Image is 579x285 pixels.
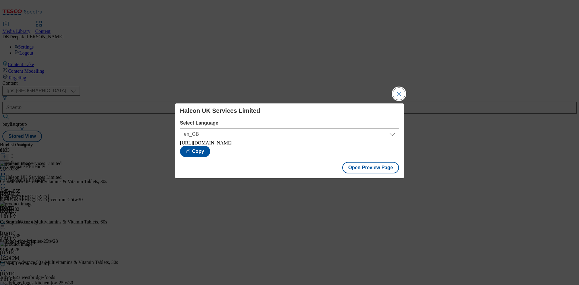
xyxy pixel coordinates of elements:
label: Select Language [180,120,399,126]
button: Open Preview Page [342,162,399,173]
h4: Haleon UK Services Limited [180,107,399,114]
button: Close Modal [393,88,405,100]
div: [URL][DOMAIN_NAME] [180,140,399,146]
button: Copy [180,146,210,157]
div: Modal [175,103,404,178]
